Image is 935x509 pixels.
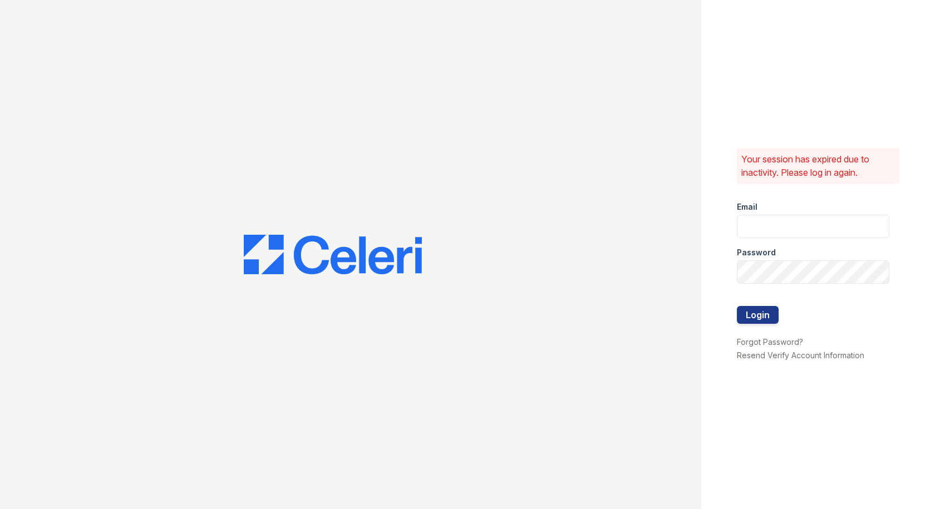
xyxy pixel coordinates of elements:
button: Login [737,306,779,324]
label: Password [737,247,776,258]
a: Forgot Password? [737,337,803,347]
img: CE_Logo_Blue-a8612792a0a2168367f1c8372b55b34899dd931a85d93a1a3d3e32e68fde9ad4.png [244,235,422,275]
a: Resend Verify Account Information [737,350,864,360]
p: Your session has expired due to inactivity. Please log in again. [741,152,895,179]
label: Email [737,201,757,213]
